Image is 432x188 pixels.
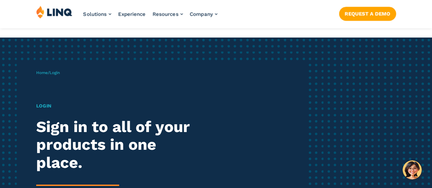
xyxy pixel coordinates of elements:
[339,7,396,20] a: Request a Demo
[36,70,60,75] span: /
[190,11,218,17] a: Company
[190,11,213,17] span: Company
[36,5,72,18] img: LINQ | K‑12 Software
[50,70,60,75] span: Login
[36,118,203,172] h2: Sign in to all of your products in one place.
[153,11,183,17] a: Resources
[83,11,111,17] a: Solutions
[83,11,107,17] span: Solutions
[339,5,396,20] nav: Button Navigation
[36,70,48,75] a: Home
[153,11,179,17] span: Resources
[403,160,422,179] button: Hello, have a question? Let’s chat.
[118,11,146,17] a: Experience
[83,5,218,28] nav: Primary Navigation
[36,102,203,110] h1: Login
